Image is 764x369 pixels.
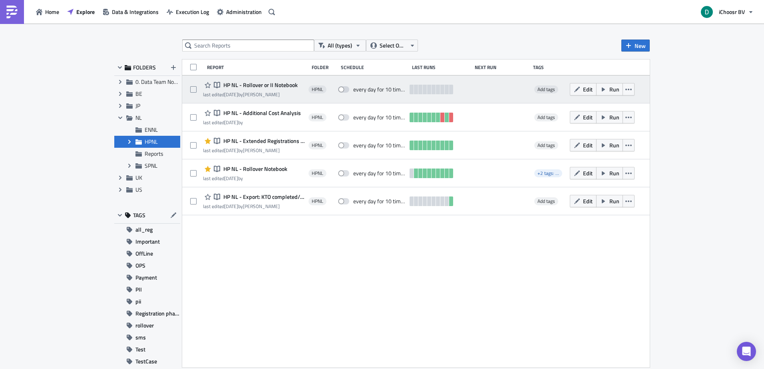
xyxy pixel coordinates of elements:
span: sms [135,331,146,343]
span: HPNL [312,86,323,93]
div: Report [207,64,308,70]
button: Registration phase [114,307,180,319]
span: OPS [135,260,145,272]
button: pii [114,296,180,307]
div: Schedule [341,64,408,70]
span: Explore [76,8,95,16]
button: Select Owner [366,40,418,52]
span: PII [135,284,142,296]
span: HPNL [312,114,323,121]
button: Edit [570,167,597,179]
span: Edit [583,169,593,177]
span: Run [609,113,619,121]
span: Data & Integrations [112,8,159,16]
span: Add tags [537,113,555,121]
span: Important [135,236,160,248]
span: HP NL - Additional Cost Analysis [221,109,301,117]
button: TestCase [114,355,180,367]
button: Explore [63,6,99,18]
div: every day for 10 times [353,142,406,149]
span: HPNL [312,198,323,204]
button: Run [596,167,623,179]
time: 2025-02-25T11:07:30Z [224,202,238,210]
div: Folder [312,64,337,70]
button: OffLine [114,248,180,260]
a: Execution Log [163,6,213,18]
div: Tags [533,64,567,70]
span: Registration phase [135,307,180,319]
span: Add tags [537,85,555,93]
span: Add tags [534,197,558,205]
time: 2025-04-10T07:24:23Z [224,175,238,182]
span: BE [135,89,142,98]
span: Payment [135,272,157,284]
span: Select Owner [380,41,406,50]
div: last edited by [PERSON_NAME] [203,91,298,97]
time: 2025-02-13T11:13:50Z [224,91,238,98]
span: Edit [583,85,593,93]
button: Important [114,236,180,248]
span: Home [45,8,59,16]
span: +2 tags: pii, rollover [537,169,578,177]
span: HPNL [312,170,323,177]
span: Edit [583,113,593,121]
button: sms [114,331,180,343]
span: TestCase [135,355,157,367]
span: Add tags [534,141,558,149]
button: rollover [114,319,180,331]
button: Edit [570,139,597,151]
button: Edit [570,83,597,95]
button: Run [596,195,623,207]
div: last edited by [PERSON_NAME] [203,147,304,153]
button: New [621,40,650,52]
button: Test [114,343,180,355]
span: 0. Data Team Notebooks & Reports [135,77,218,86]
img: Avatar [700,5,714,19]
button: OPS [114,260,180,272]
button: Data & Integrations [99,6,163,18]
button: all_reg [114,224,180,236]
span: Execution Log [176,8,209,16]
span: OffLine [135,248,153,260]
span: Run [609,197,619,205]
span: Add tags [534,85,558,93]
span: All (types) [328,41,352,50]
div: every day for 10 times [353,198,406,205]
span: UK [135,173,142,182]
span: Reports [145,149,163,158]
span: Edit [583,141,593,149]
button: All (types) [314,40,366,52]
div: last edited by [PERSON_NAME] [203,203,304,209]
div: every day for 10 times [353,86,406,93]
button: PII [114,284,180,296]
span: +2 tags: pii, rollover [534,169,562,177]
span: Edit [583,197,593,205]
div: Last Runs [412,64,471,70]
a: Home [32,6,63,18]
span: NL [135,113,142,122]
span: US [135,185,142,194]
span: Run [609,85,619,93]
div: Next Run [475,64,529,70]
span: New [635,42,646,50]
span: pii [135,296,141,307]
a: Administration [213,6,266,18]
input: Search Reports [182,40,314,52]
span: Test [135,343,145,355]
button: Payment [114,272,180,284]
time: 2025-02-25T12:21:43Z [224,119,238,126]
span: Run [609,141,619,149]
span: ENNL [145,125,158,134]
span: HP NL - Extended Registrations export [221,137,304,145]
div: last edited by [203,175,287,181]
button: Run [596,83,623,95]
span: HPNL [145,137,158,146]
span: Add tags [534,113,558,121]
span: all_reg [135,224,153,236]
span: SPNL [145,161,157,170]
div: every day for 10 times [353,114,406,121]
div: last edited by [203,119,301,125]
button: Edit [570,111,597,123]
